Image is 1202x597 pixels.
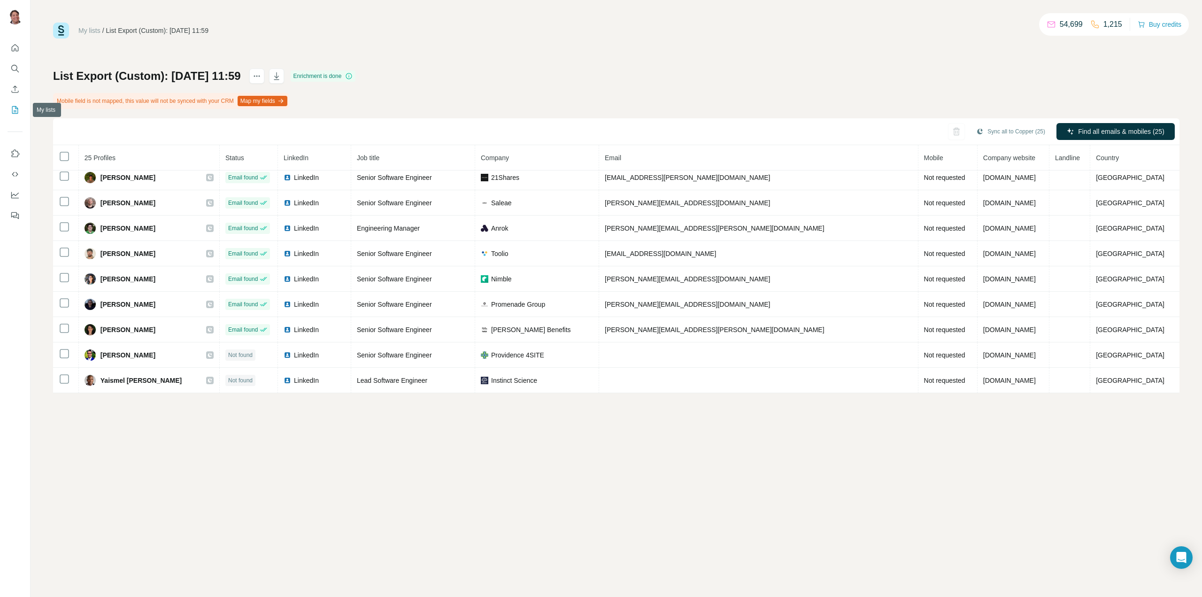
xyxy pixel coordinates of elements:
[924,275,965,283] span: Not requested
[983,250,1036,257] span: [DOMAIN_NAME]
[294,376,319,385] span: LinkedIn
[491,274,512,284] span: Nimble
[294,300,319,309] span: LinkedIn
[8,186,23,203] button: Dashboard
[983,275,1036,283] span: [DOMAIN_NAME]
[228,275,258,283] span: Email found
[85,223,96,234] img: Avatar
[983,351,1036,359] span: [DOMAIN_NAME]
[924,174,965,181] span: Not requested
[100,325,155,334] span: [PERSON_NAME]
[491,376,537,385] span: Instinct Science
[605,154,621,162] span: Email
[1096,174,1164,181] span: [GEOGRAPHIC_DATA]
[1096,351,1164,359] span: [GEOGRAPHIC_DATA]
[85,154,116,162] span: 25 Profiles
[238,96,287,106] button: Map my fields
[491,249,509,258] span: Toolio
[924,154,943,162] span: Mobile
[983,199,1036,207] span: [DOMAIN_NAME]
[481,250,488,257] img: company-logo
[53,23,69,39] img: Surfe Logo
[983,174,1036,181] span: [DOMAIN_NAME]
[983,225,1036,232] span: [DOMAIN_NAME]
[481,225,488,232] img: company-logo
[284,154,308,162] span: LinkedIn
[228,300,258,309] span: Email found
[481,377,488,384] img: company-logo
[100,224,155,233] span: [PERSON_NAME]
[8,39,23,56] button: Quick start
[78,27,100,34] a: My lists
[605,225,824,232] span: [PERSON_NAME][EMAIL_ADDRESS][PERSON_NAME][DOMAIN_NAME]
[100,350,155,360] span: [PERSON_NAME]
[1096,377,1164,384] span: [GEOGRAPHIC_DATA]
[924,250,965,257] span: Not requested
[100,376,182,385] span: Yaismel [PERSON_NAME]
[291,70,356,82] div: Enrichment is done
[924,199,965,207] span: Not requested
[605,250,716,257] span: [EMAIL_ADDRESS][DOMAIN_NAME]
[228,173,258,182] span: Email found
[481,174,488,181] img: company-logo
[1055,154,1080,162] span: Landline
[228,351,253,359] span: Not found
[284,199,291,207] img: LinkedIn logo
[924,225,965,232] span: Not requested
[8,145,23,162] button: Use Surfe on LinkedIn
[605,174,770,181] span: [EMAIL_ADDRESS][PERSON_NAME][DOMAIN_NAME]
[85,172,96,183] img: Avatar
[357,351,432,359] span: Senior Software Engineer
[85,248,96,259] img: Avatar
[924,326,965,333] span: Not requested
[1103,19,1122,30] p: 1,215
[491,300,545,309] span: Promenade Group
[106,26,208,35] div: List Export (Custom): [DATE] 11:59
[1078,127,1164,136] span: Find all emails & mobiles (25)
[481,199,488,207] img: company-logo
[481,275,488,283] img: company-logo
[924,301,965,308] span: Not requested
[491,173,519,182] span: 21Shares
[491,350,544,360] span: Providence 4SITE
[1060,19,1083,30] p: 54,699
[924,377,965,384] span: Not requested
[983,301,1036,308] span: [DOMAIN_NAME]
[970,124,1052,139] button: Sync all to Copper (25)
[8,101,23,118] button: My lists
[284,225,291,232] img: LinkedIn logo
[1056,123,1175,140] button: Find all emails & mobiles (25)
[481,351,488,359] img: company-logo
[85,349,96,361] img: Avatar
[1096,275,1164,283] span: [GEOGRAPHIC_DATA]
[294,198,319,208] span: LinkedIn
[357,377,427,384] span: Lead Software Engineer
[85,324,96,335] img: Avatar
[294,350,319,360] span: LinkedIn
[228,249,258,258] span: Email found
[491,198,512,208] span: Saleae
[1096,301,1164,308] span: [GEOGRAPHIC_DATA]
[357,154,379,162] span: Job title
[1096,250,1164,257] span: [GEOGRAPHIC_DATA]
[491,325,571,334] span: [PERSON_NAME] Benefits
[357,250,432,257] span: Senior Software Engineer
[357,174,432,181] span: Senior Software Engineer
[100,173,155,182] span: [PERSON_NAME]
[357,275,432,283] span: Senior Software Engineer
[85,299,96,310] img: Avatar
[983,377,1036,384] span: [DOMAIN_NAME]
[100,274,155,284] span: [PERSON_NAME]
[228,224,258,233] span: Email found
[1096,225,1164,232] span: [GEOGRAPHIC_DATA]
[1138,18,1181,31] button: Buy credits
[294,173,319,182] span: LinkedIn
[284,377,291,384] img: LinkedIn logo
[481,326,488,333] img: company-logo
[100,300,155,309] span: [PERSON_NAME]
[284,275,291,283] img: LinkedIn logo
[85,197,96,209] img: Avatar
[294,325,319,334] span: LinkedIn
[100,198,155,208] span: [PERSON_NAME]
[102,26,104,35] li: /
